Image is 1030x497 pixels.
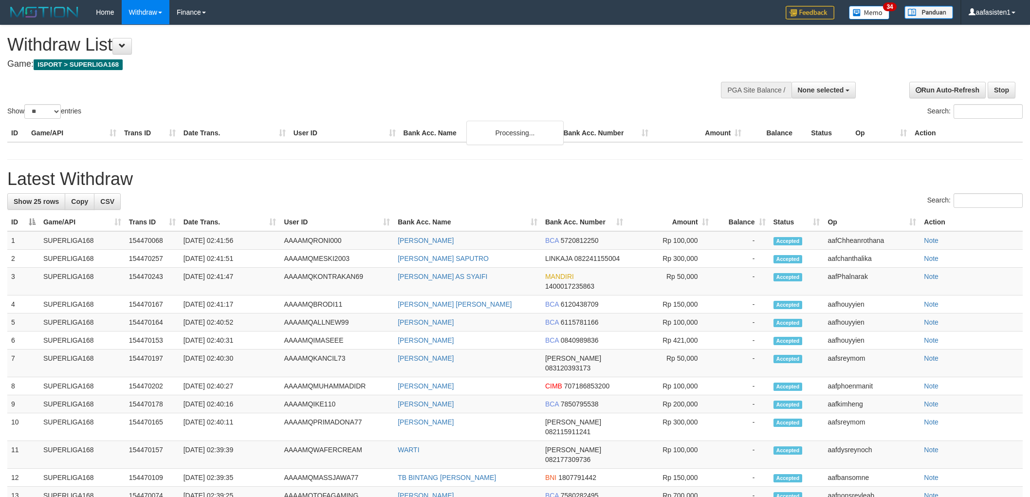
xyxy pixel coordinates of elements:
[824,395,920,413] td: aafkimheng
[39,377,125,395] td: SUPERLIGA168
[39,231,125,250] td: SUPERLIGA168
[627,213,713,231] th: Amount: activate to sort column ascending
[545,237,559,244] span: BCA
[627,250,713,268] td: Rp 300,000
[627,350,713,377] td: Rp 50,000
[180,313,280,331] td: [DATE] 02:40:52
[7,35,677,55] h1: Withdraw List
[545,474,556,481] span: BNI
[398,354,454,362] a: [PERSON_NAME]
[280,313,394,331] td: AAAAMQALLNEW99
[400,124,560,142] th: Bank Acc. Name
[824,250,920,268] td: aafchanthalika
[125,377,180,395] td: 154470202
[180,295,280,313] td: [DATE] 02:41:17
[545,300,559,308] span: BCA
[911,124,1023,142] th: Action
[7,193,65,210] a: Show 25 rows
[125,441,180,469] td: 154470157
[558,474,596,481] span: Copy 1807791442 to clipboard
[627,331,713,350] td: Rp 421,000
[824,469,920,487] td: aafbansomne
[7,295,39,313] td: 4
[7,250,39,268] td: 2
[721,82,791,98] div: PGA Site Balance /
[713,350,770,377] td: -
[39,250,125,268] td: SUPERLIGA168
[398,300,512,308] a: [PERSON_NAME] [PERSON_NAME]
[927,193,1023,208] label: Search:
[713,377,770,395] td: -
[545,428,590,436] span: Copy 082115911241 to clipboard
[545,255,572,262] span: LINKAJA
[280,377,394,395] td: AAAAMQMUHAMMADIDR
[180,268,280,295] td: [DATE] 02:41:47
[65,193,94,210] a: Copy
[773,237,803,245] span: Accepted
[773,419,803,427] span: Accepted
[280,295,394,313] td: AAAAMQBRODI11
[545,354,601,362] span: [PERSON_NAME]
[927,104,1023,119] label: Search:
[713,469,770,487] td: -
[7,213,39,231] th: ID: activate to sort column descending
[773,301,803,309] span: Accepted
[7,331,39,350] td: 6
[988,82,1015,98] a: Stop
[34,59,123,70] span: ISPORT > SUPERLIGA168
[561,237,599,244] span: Copy 5720812250 to clipboard
[280,250,394,268] td: AAAAMQMESKI2003
[125,313,180,331] td: 154470164
[398,237,454,244] a: [PERSON_NAME]
[39,413,125,441] td: SUPERLIGA168
[713,331,770,350] td: -
[398,400,454,408] a: [PERSON_NAME]
[280,413,394,441] td: AAAAMQPRIMADONA77
[7,59,677,69] h4: Game:
[545,382,562,390] span: CIMB
[773,401,803,409] span: Accepted
[824,413,920,441] td: aafsreymom
[7,395,39,413] td: 9
[851,124,911,142] th: Op
[773,273,803,281] span: Accepted
[924,418,938,426] a: Note
[71,198,88,205] span: Copy
[180,213,280,231] th: Date Trans.: activate to sort column ascending
[39,268,125,295] td: SUPERLIGA168
[883,2,896,11] span: 34
[7,268,39,295] td: 3
[924,255,938,262] a: Note
[627,395,713,413] td: Rp 200,000
[180,441,280,469] td: [DATE] 02:39:39
[713,313,770,331] td: -
[713,268,770,295] td: -
[39,395,125,413] td: SUPERLIGA168
[7,441,39,469] td: 11
[770,213,824,231] th: Status: activate to sort column ascending
[398,474,496,481] a: TB BINTANG [PERSON_NAME]
[545,446,601,454] span: [PERSON_NAME]
[786,6,834,19] img: Feedback.jpg
[627,413,713,441] td: Rp 300,000
[824,231,920,250] td: aafChheanrothana
[398,273,487,280] a: [PERSON_NAME] AS SYAIFI
[773,355,803,363] span: Accepted
[627,231,713,250] td: Rp 100,000
[398,336,454,344] a: [PERSON_NAME]
[180,469,280,487] td: [DATE] 02:39:35
[280,213,394,231] th: User ID: activate to sort column ascending
[394,213,541,231] th: Bank Acc. Name: activate to sort column ascending
[627,313,713,331] td: Rp 100,000
[849,6,890,19] img: Button%20Memo.svg
[398,318,454,326] a: [PERSON_NAME]
[125,469,180,487] td: 154470109
[824,441,920,469] td: aafdysreynoch
[924,400,938,408] a: Note
[39,441,125,469] td: SUPERLIGA168
[280,268,394,295] td: AAAAMQKONTRAKAN69
[7,350,39,377] td: 7
[924,474,938,481] a: Note
[713,441,770,469] td: -
[824,331,920,350] td: aafhouyyien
